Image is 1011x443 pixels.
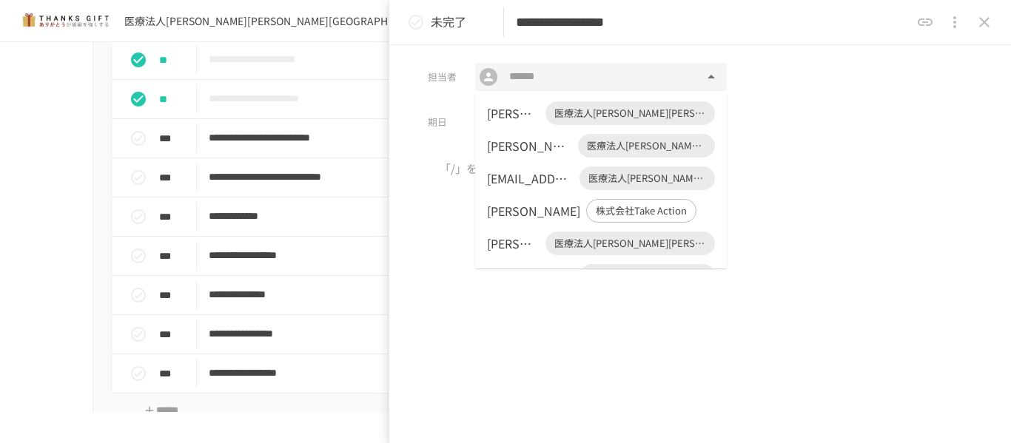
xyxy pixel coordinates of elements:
[487,234,540,252] div: [PERSON_NAME]
[124,319,153,349] button: status
[487,169,574,187] div: [EMAIL_ADDRESS][DOMAIN_NAME]
[124,84,153,114] button: status
[578,138,715,153] span: 医療法人[PERSON_NAME][PERSON_NAME][GEOGRAPHIC_DATA]
[487,202,580,220] div: [PERSON_NAME]
[428,70,463,84] p: 担当者
[910,7,940,37] button: 共有URLをコピー
[545,106,715,121] span: 医療法人[PERSON_NAME][PERSON_NAME][GEOGRAPHIC_DATA]
[431,13,466,32] p: 未完了
[124,280,153,310] button: status
[124,241,153,271] button: status
[124,124,153,153] button: status
[428,115,463,129] p: 期日
[587,203,696,218] span: 株式会社Take Action
[487,267,574,285] div: [EMAIL_ADDRESS][DOMAIN_NAME]
[124,359,153,388] button: status
[487,137,572,155] div: [PERSON_NAME][PERSON_NAME]
[545,236,715,251] span: 医療法人[PERSON_NAME][PERSON_NAME][GEOGRAPHIC_DATA]
[18,9,112,33] img: mMP1OxWUAhQbsRWCurg7vIHe5HqDpP7qZo7fRoNLXQh
[701,67,722,87] button: 閉じる
[970,7,999,37] button: close drawer
[580,171,715,186] span: 医療法人[PERSON_NAME][PERSON_NAME][GEOGRAPHIC_DATA]
[124,45,153,75] button: status
[124,13,432,29] div: 医療法人[PERSON_NAME][PERSON_NAME][GEOGRAPHIC_DATA]
[401,7,431,37] button: status
[487,104,540,122] div: [PERSON_NAME]
[124,202,153,231] button: status
[940,7,970,37] button: close drawer
[124,163,153,192] button: status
